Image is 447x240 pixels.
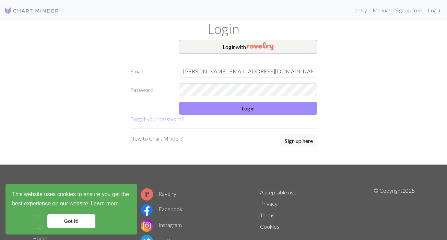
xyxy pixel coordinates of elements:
a: Manual [370,3,392,17]
h1: Login [28,21,419,37]
img: Logo [4,7,59,15]
a: Library [348,3,370,17]
label: Email [126,65,175,78]
a: Instagram [141,221,182,228]
label: Password [126,83,175,96]
a: Cookies [260,223,279,230]
span: This website uses cookies to ensure you get the best experience on our website. [12,190,131,209]
img: Facebook logo [141,204,153,216]
a: Privacy [260,200,278,207]
div: cookieconsent [5,184,137,235]
a: Acceptable use [260,189,296,195]
button: Loginwith [179,40,317,53]
button: Login [179,102,317,115]
a: dismiss cookie message [47,214,95,228]
a: Login [425,3,443,17]
button: Sign up here [280,134,317,147]
a: Facebook [141,206,183,212]
img: Ravelry logo [141,188,153,201]
img: Ravelry [247,42,273,50]
a: Forgot your password? [130,116,184,122]
p: New to Chart Minder? [130,134,183,143]
img: Instagram logo [141,219,153,232]
a: Terms [260,212,274,218]
a: Ravelry [141,190,176,197]
a: Sign up free [392,3,425,17]
a: learn more about cookies [90,199,120,209]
